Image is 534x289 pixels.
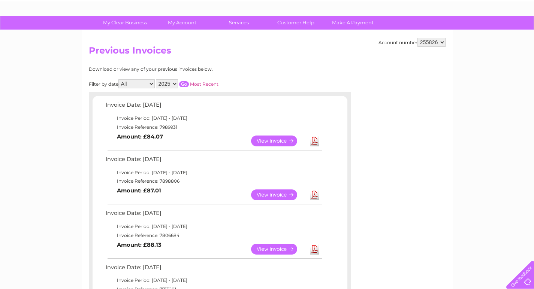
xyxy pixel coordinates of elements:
[322,16,384,30] a: Make A Payment
[104,231,323,240] td: Invoice Reference: 7806684
[310,189,319,200] a: Download
[89,45,446,60] h2: Previous Invoices
[104,123,323,132] td: Invoice Reference: 7989931
[310,136,319,146] a: Download
[393,4,444,13] a: 0333 014 3131
[104,168,323,177] td: Invoice Period: [DATE] - [DATE]
[484,32,503,37] a: Contact
[251,136,306,146] a: View
[104,177,323,186] td: Invoice Reference: 7898806
[251,189,306,200] a: View
[104,276,323,285] td: Invoice Period: [DATE] - [DATE]
[89,79,286,88] div: Filter by date
[442,32,464,37] a: Telecoms
[421,32,437,37] a: Energy
[378,38,446,47] div: Account number
[251,244,306,255] a: View
[208,16,270,30] a: Services
[104,114,323,123] td: Invoice Period: [DATE] - [DATE]
[265,16,327,30] a: Customer Help
[90,4,444,36] div: Clear Business is a trading name of Verastar Limited (registered in [GEOGRAPHIC_DATA] No. 3667643...
[151,16,213,30] a: My Account
[117,187,161,194] b: Amount: £87.01
[104,262,323,276] td: Invoice Date: [DATE]
[104,100,323,114] td: Invoice Date: [DATE]
[94,16,156,30] a: My Clear Business
[19,19,57,42] img: logo.png
[469,32,480,37] a: Blog
[89,67,286,72] div: Download or view any of your previous invoices below.
[402,32,416,37] a: Water
[104,208,323,222] td: Invoice Date: [DATE]
[104,154,323,168] td: Invoice Date: [DATE]
[104,222,323,231] td: Invoice Period: [DATE] - [DATE]
[310,244,319,255] a: Download
[510,32,527,37] a: Log out
[190,81,218,87] a: Most Recent
[117,241,162,248] b: Amount: £88.13
[117,133,163,140] b: Amount: £84.07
